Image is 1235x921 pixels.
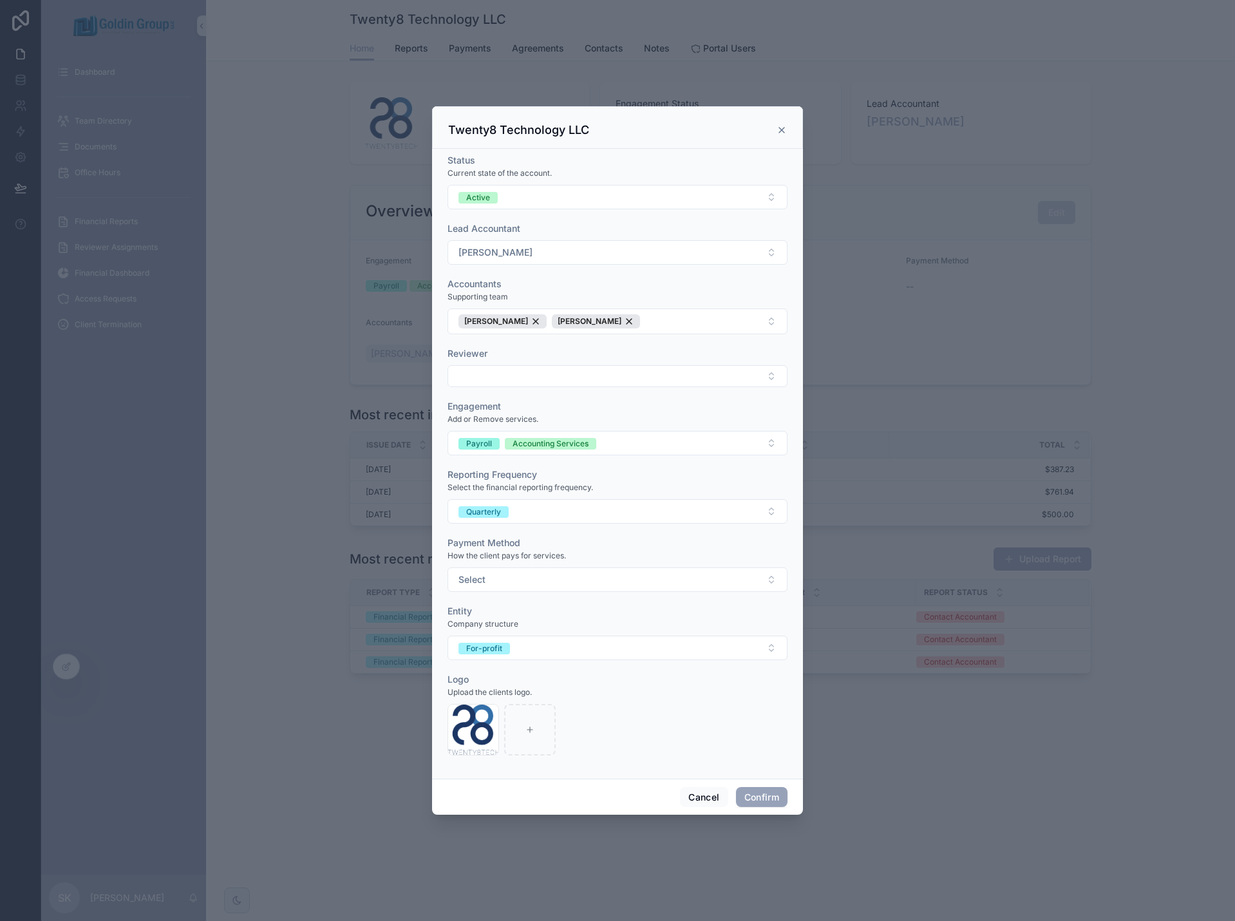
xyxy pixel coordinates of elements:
span: [PERSON_NAME] [558,316,621,327]
span: Add or Remove services. [448,414,538,424]
div: Active [466,192,490,204]
span: [PERSON_NAME] [464,316,528,327]
button: Unselect PAYROLL [458,437,500,450]
h3: Twenty8 Technology LLC [448,122,589,138]
span: Engagement [448,401,501,412]
span: Reviewer [448,348,487,359]
button: Unselect 13 [552,314,640,328]
button: Select Button [448,499,787,524]
button: Select Button [448,365,787,387]
div: For-profit [466,643,502,654]
div: Payroll [466,438,492,450]
button: Unselect ACCOUNTING_SERVICES [505,437,596,450]
button: Select Button [448,309,787,334]
button: Select Button [448,240,787,265]
span: Lead Accountant [448,223,520,234]
div: Quarterly [466,506,501,518]
span: Reporting Frequency [448,469,537,480]
span: Select [458,573,486,586]
span: [PERSON_NAME] [458,246,533,259]
button: Cancel [680,787,728,808]
span: Current state of the account. [448,168,552,178]
span: Status [448,155,475,166]
div: Accounting Services [513,438,589,450]
span: Upload the clients logo. [448,687,532,698]
button: Select Button [448,636,787,660]
button: Unselect 27 [458,314,547,328]
button: Select Button [448,185,787,209]
button: Select Button [448,431,787,455]
span: Select the financial reporting frequency. [448,482,593,493]
span: Company structure [448,619,518,629]
span: Logo [448,674,469,685]
span: Entity [448,605,472,616]
span: How the client pays for services. [448,551,566,561]
span: Payment Method [448,537,520,548]
button: Select Button [448,567,787,592]
span: Supporting team [448,292,508,302]
span: Accountants [448,278,502,289]
button: Confirm [736,787,787,808]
